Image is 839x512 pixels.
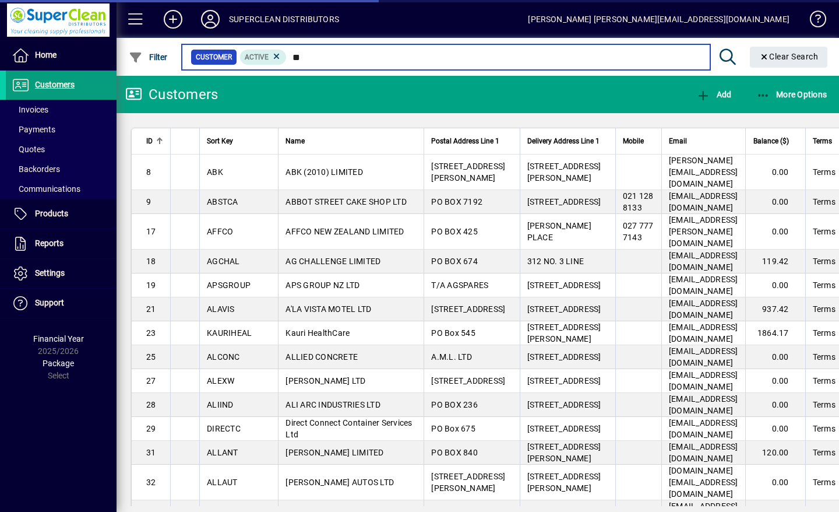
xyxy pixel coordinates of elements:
[12,145,45,154] span: Quotes
[154,9,192,30] button: Add
[146,400,156,409] span: 28
[669,418,738,439] span: [EMAIL_ADDRESS][DOMAIN_NAME]
[285,135,417,148] div: Name
[207,352,240,362] span: ALCONC
[35,268,65,278] span: Settings
[813,327,836,339] span: Terms
[527,472,601,493] span: [STREET_ADDRESS][PERSON_NAME]
[431,376,505,385] span: [STREET_ADDRESS]
[745,465,805,500] td: 0.00
[431,448,478,457] span: PO BOX 840
[207,280,251,290] span: APSGROUP
[745,441,805,465] td: 120.00
[35,209,68,218] span: Products
[6,179,117,199] a: Communications
[431,257,478,266] span: PO BOX 674
[750,47,828,68] button: Clear
[285,227,404,236] span: AFFCO NEW ZEALAND LIMITED
[146,424,156,433] span: 29
[146,376,156,385] span: 27
[146,167,151,177] span: 8
[527,221,591,242] span: [PERSON_NAME] PLACE
[669,466,738,499] span: [DOMAIN_NAME][EMAIL_ADDRESS][DOMAIN_NAME]
[527,304,601,314] span: [STREET_ADDRESS]
[431,472,505,493] span: [STREET_ADDRESS][PERSON_NAME]
[285,257,380,266] span: AG CHALLENGE LIMITED
[813,423,836,434] span: Terms
[669,191,738,212] span: [EMAIL_ADDRESS][DOMAIN_NAME]
[12,125,55,134] span: Payments
[35,50,57,59] span: Home
[745,417,805,441] td: 0.00
[207,478,238,487] span: ALLAUT
[146,227,156,236] span: 17
[146,304,156,314] span: 21
[207,167,223,177] span: ABK
[669,156,738,188] span: [PERSON_NAME][EMAIL_ADDRESS][DOMAIN_NAME]
[126,47,171,68] button: Filter
[33,334,84,343] span: Financial Year
[35,80,75,89] span: Customers
[207,328,252,338] span: KAURIHEAL
[6,159,117,179] a: Backorders
[813,303,836,315] span: Terms
[431,424,475,433] span: PO Box 675
[285,135,305,148] span: Name
[753,135,799,148] div: Balance ($)
[669,251,738,272] span: [EMAIL_ADDRESS][DOMAIN_NAME]
[756,90,827,99] span: More Options
[745,369,805,393] td: 0.00
[207,197,238,206] span: ABSTCA
[745,297,805,321] td: 937.42
[669,346,738,367] span: [EMAIL_ADDRESS][DOMAIN_NAME]
[431,227,478,236] span: PO BOX 425
[669,135,687,148] span: Email
[813,135,832,148] span: Terms
[6,229,117,258] a: Reports
[431,197,482,206] span: PO BOX 7192
[6,120,117,139] a: Payments
[12,184,80,194] span: Communications
[527,376,601,385] span: [STREET_ADDRESS]
[669,442,738,463] span: [EMAIL_ADDRESS][DOMAIN_NAME]
[669,370,738,391] span: [EMAIL_ADDRESS][DOMAIN_NAME]
[527,197,601,206] span: [STREET_ADDRESS]
[146,478,156,487] span: 32
[813,166,836,178] span: Terms
[207,304,235,314] span: ALAVIS
[285,376,365,385] span: [PERSON_NAME] LTD
[43,359,74,368] span: Package
[146,197,151,206] span: 9
[801,2,824,40] a: Knowledge Base
[813,196,836,208] span: Terms
[431,135,499,148] span: Postal Address Line 1
[35,239,64,248] span: Reports
[669,215,738,248] span: [EMAIL_ADDRESS][PERSON_NAME][DOMAIN_NAME]
[6,41,117,70] a: Home
[527,135,600,148] span: Delivery Address Line 1
[813,351,836,363] span: Terms
[623,135,644,148] span: Mobile
[146,352,156,362] span: 25
[207,424,241,433] span: DIRECTC
[285,280,359,290] span: APS GROUP NZ LTD
[192,9,229,30] button: Profile
[125,85,218,104] div: Customers
[12,164,60,174] span: Backorders
[6,259,117,288] a: Settings
[285,352,358,362] span: ALLIED CONCRETE
[6,100,117,120] a: Invoices
[229,10,339,29] div: SUPERCLEAN DISTRIBUTORS
[207,400,234,409] span: ALIIND
[745,321,805,345] td: 1864.17
[146,448,156,457] span: 31
[6,289,117,318] a: Support
[196,51,232,63] span: Customer
[146,328,156,338] span: 23
[527,280,601,290] span: [STREET_ADDRESS]
[745,214,805,250] td: 0.00
[669,135,738,148] div: Email
[6,199,117,229] a: Products
[693,84,734,105] button: Add
[245,53,269,61] span: Active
